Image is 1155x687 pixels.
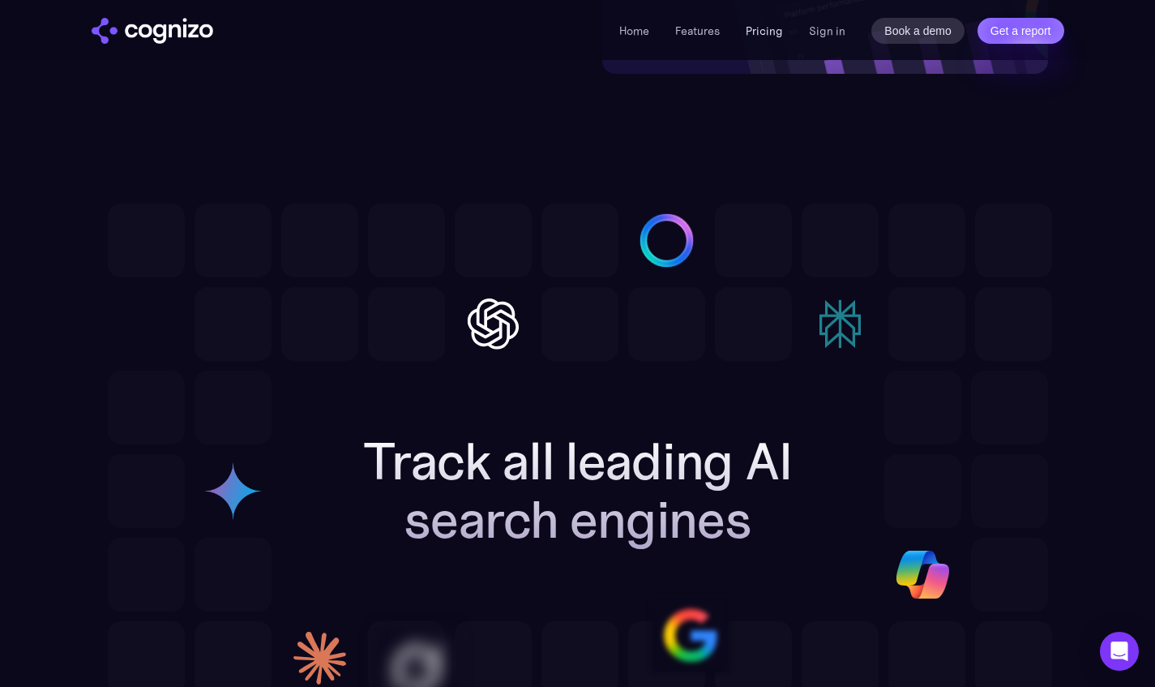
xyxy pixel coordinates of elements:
[1100,632,1139,671] div: Open Intercom Messenger
[809,21,845,41] a: Sign in
[92,18,213,44] img: cognizo logo
[977,18,1064,44] a: Get a report
[871,18,965,44] a: Book a demo
[619,24,649,38] a: Home
[746,24,783,38] a: Pricing
[675,24,720,38] a: Features
[299,432,856,549] h2: Track all leading AI search engines
[92,18,213,44] a: home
